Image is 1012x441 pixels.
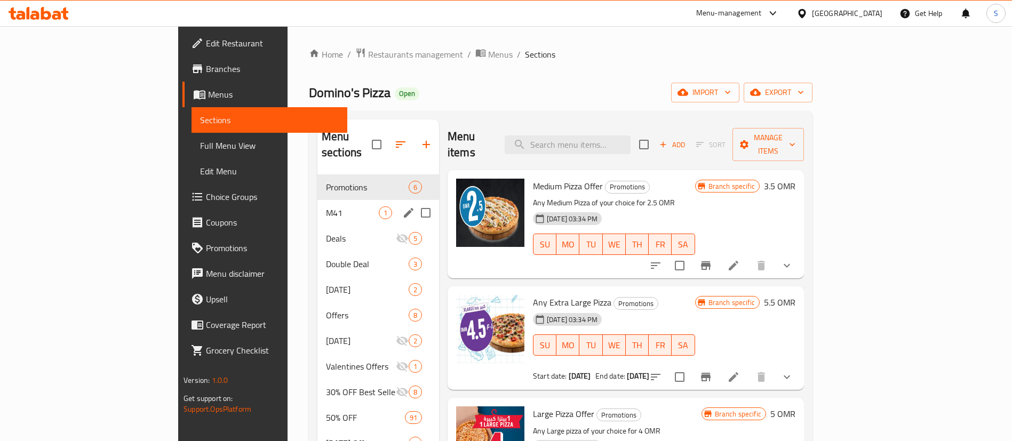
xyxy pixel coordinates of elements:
img: Any Extra Large Pizza [456,295,524,363]
span: Menus [488,48,513,61]
span: [DATE] [326,334,396,347]
span: FR [653,237,667,252]
span: 8 [409,387,421,397]
span: Select section first [689,137,732,153]
button: import [671,83,739,102]
button: edit [401,205,417,221]
button: sort-choices [643,253,668,278]
div: World Pizza Day [326,334,396,347]
span: Offers [326,309,409,322]
h6: 3.5 OMR [764,179,795,194]
a: Upsell [182,286,347,312]
span: Edit Restaurant [206,37,339,50]
span: Sort sections [388,132,413,157]
p: Any Large pizza of your choice for 4 OMR [533,424,702,438]
div: Menu-management [696,7,762,20]
span: Restaurants management [368,48,463,61]
div: items [409,386,422,398]
a: Menu disclaimer [182,261,347,286]
div: items [409,334,422,347]
div: Double Deal [326,258,409,270]
span: Coupons [206,216,339,229]
svg: Inactive section [396,232,409,245]
span: export [752,86,804,99]
button: Branch-specific-item [693,253,719,278]
div: Open [395,87,419,100]
b: [DATE] [569,369,591,383]
span: SU [538,338,552,353]
span: 2 [409,285,421,295]
span: 50% OFF [326,411,405,424]
button: show more [774,253,800,278]
nav: breadcrumb [309,47,812,61]
span: Promotions [614,298,658,310]
a: Edit Menu [192,158,347,184]
span: 1 [379,208,392,218]
span: TH [630,237,644,252]
span: Branches [206,62,339,75]
span: SU [538,237,552,252]
button: show more [774,364,800,390]
div: items [409,309,422,322]
button: TU [579,234,602,255]
span: 6 [409,182,421,193]
span: Edit Menu [200,165,339,178]
svg: Show Choices [780,259,793,272]
div: items [379,206,392,219]
button: SA [672,334,695,356]
a: Menus [475,47,513,61]
span: Version: [184,373,210,387]
span: Promotions [597,409,641,421]
span: M41 [326,206,379,219]
span: 91 [405,413,421,423]
div: Promotions [605,181,650,194]
span: Manage items [741,131,795,158]
button: WE [603,334,626,356]
div: items [405,411,422,424]
a: Coverage Report [182,312,347,338]
a: Grocery Checklist [182,338,347,363]
svg: Show Choices [780,371,793,383]
div: Mother's Day [326,283,409,296]
span: SA [676,237,690,252]
span: Menus [208,88,339,101]
span: Promotions [605,181,649,193]
button: Add section [413,132,439,157]
span: Valentines Offers [326,360,396,373]
button: delete [748,253,774,278]
span: Promotions [206,242,339,254]
div: [DATE]2 [317,328,439,354]
a: Restaurants management [355,47,463,61]
span: MO [561,237,575,252]
a: Support.OpsPlatform [184,402,251,416]
div: Valentines Offers1 [317,354,439,379]
span: [DATE] [326,283,409,296]
li: / [467,48,471,61]
span: import [680,86,731,99]
span: Start date: [533,369,567,383]
span: 30% OFF Best Sellers [326,386,396,398]
div: items [409,232,422,245]
button: SU [533,334,556,356]
span: 3 [409,259,421,269]
a: Coupons [182,210,347,235]
span: Medium Pizza Offer [533,178,603,194]
a: Edit Restaurant [182,30,347,56]
span: End date: [595,369,625,383]
button: MO [556,334,579,356]
span: [DATE] 03:34 PM [543,315,602,325]
a: Menus [182,82,347,107]
span: Any Extra Large Pizza [533,294,611,310]
div: Double Deal3 [317,251,439,277]
a: Branches [182,56,347,82]
div: M411edit [317,200,439,226]
div: Promotions6 [317,174,439,200]
span: Sections [525,48,555,61]
span: Promotions [326,181,409,194]
div: items [409,181,422,194]
span: Add item [655,137,689,153]
button: SU [533,234,556,255]
button: Branch-specific-item [693,364,719,390]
